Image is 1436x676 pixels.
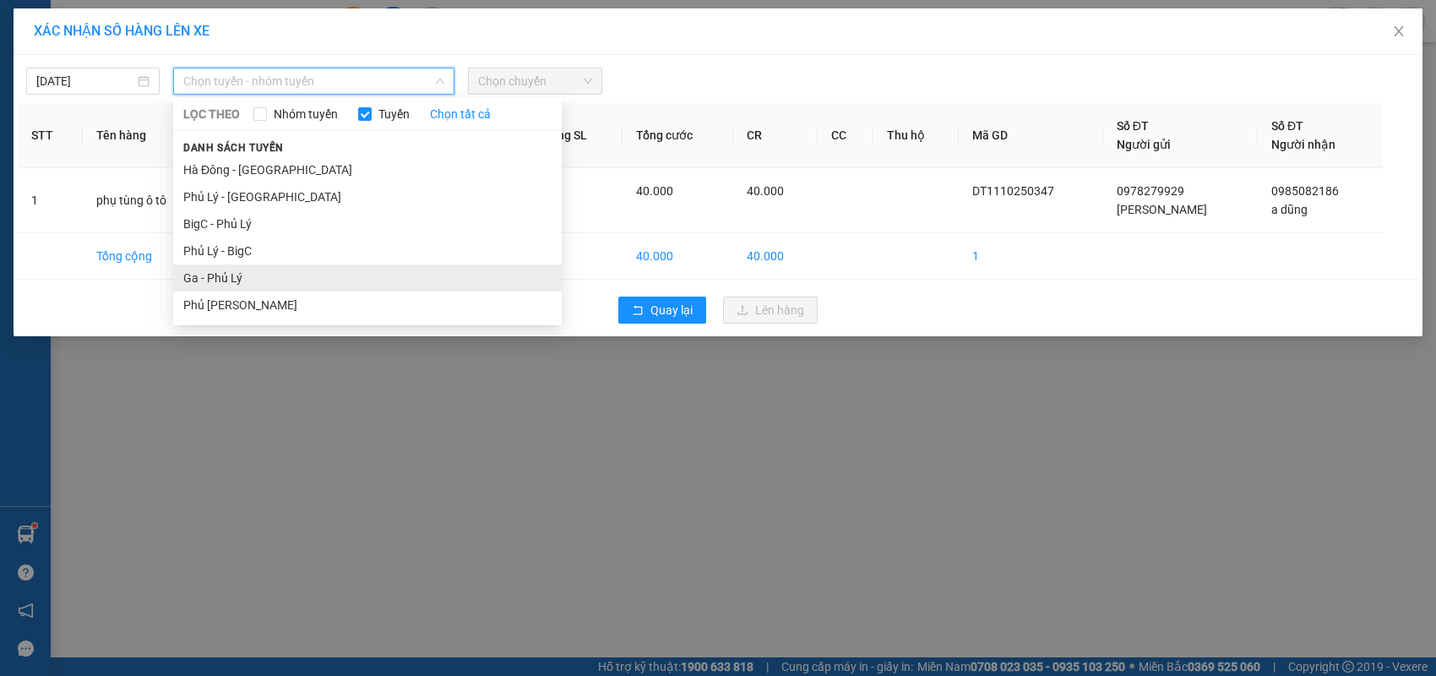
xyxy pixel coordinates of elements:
[34,23,209,39] span: XÁC NHẬN SỐ HÀNG LÊN XE
[959,233,1102,280] td: 1
[636,184,673,198] span: 40.000
[1271,138,1335,151] span: Người nhận
[733,103,818,168] th: CR
[1117,184,1184,198] span: 0978279929
[83,233,211,280] td: Tổng cộng
[267,105,345,123] span: Nhóm tuyến
[430,105,491,123] a: Chọn tất cả
[972,184,1054,198] span: DT1110250347
[1375,8,1422,56] button: Close
[873,103,960,168] th: Thu hộ
[183,105,240,123] span: LỌC THEO
[173,264,562,292] li: Ga - Phủ Lý
[11,73,157,133] span: Chuyển phát nhanh: [GEOGRAPHIC_DATA] - [GEOGRAPHIC_DATA]
[623,233,733,280] td: 40.000
[530,233,623,280] td: 1
[173,183,562,210] li: Phủ Lý - [GEOGRAPHIC_DATA]
[1117,138,1171,151] span: Người gửi
[15,14,152,68] strong: CÔNG TY TNHH DỊCH VỤ DU LỊCH THỜI ĐẠI
[959,103,1102,168] th: Mã GD
[1117,119,1149,133] span: Số ĐT
[478,68,591,94] span: Chọn chuyến
[1392,25,1406,38] span: close
[1271,203,1308,216] span: a dũng
[18,168,83,233] td: 1
[159,113,258,131] span: DT1110250347
[435,76,445,86] span: down
[18,103,83,168] th: STT
[747,184,784,198] span: 40.000
[1271,184,1339,198] span: 0985082186
[733,233,818,280] td: 40.000
[173,292,562,319] li: Phủ [PERSON_NAME]
[83,168,211,233] td: phụ tùng ô tô
[530,103,623,168] th: Tổng SL
[1117,203,1207,216] span: [PERSON_NAME]
[36,72,134,90] input: 11/10/2025
[183,68,444,94] span: Chọn tuyến - nhóm tuyến
[173,140,294,155] span: Danh sách tuyến
[818,103,873,168] th: CC
[372,105,416,123] span: Tuyến
[618,297,706,324] button: rollbackQuay lại
[83,103,211,168] th: Tên hàng
[1271,119,1303,133] span: Số ĐT
[173,156,562,183] li: Hà Đông - [GEOGRAPHIC_DATA]
[723,297,818,324] button: uploadLên hàng
[173,210,562,237] li: BigC - Phủ Lý
[623,103,733,168] th: Tổng cước
[632,304,644,318] span: rollback
[6,60,9,146] img: logo
[173,237,562,264] li: Phủ Lý - BigC
[650,301,693,319] span: Quay lại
